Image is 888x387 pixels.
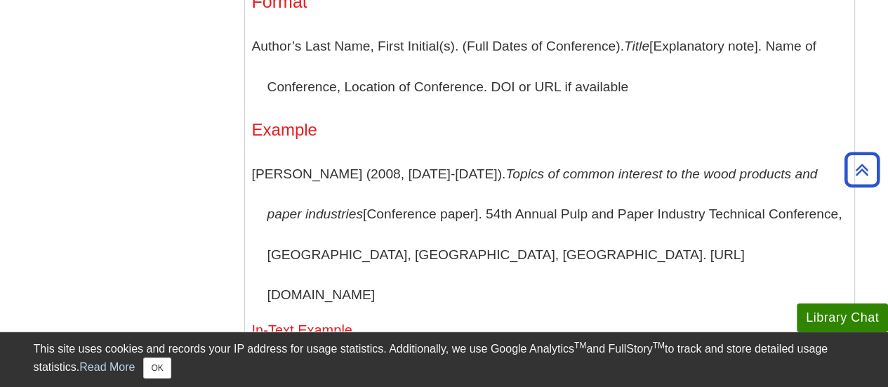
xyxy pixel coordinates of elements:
[267,166,818,222] i: Topics of common interest to the wood products and paper industries
[79,361,135,373] a: Read More
[252,322,847,338] h5: In-Text Example
[143,358,171,379] button: Close
[252,26,847,107] p: Author’s Last Name, First Initial(s). (Full Dates of Conference). [Explanatory note]. Name of Con...
[624,39,649,53] i: Title
[653,341,665,350] sup: TM
[252,154,847,315] p: [PERSON_NAME] (2008, [DATE]-[DATE]). [Conference paper]. 54th Annual Pulp and Paper Industry Tech...
[574,341,586,350] sup: TM
[252,121,847,139] h4: Example
[840,160,884,179] a: Back to Top
[797,303,888,332] button: Library Chat
[34,341,855,379] div: This site uses cookies and records your IP address for usage statistics. Additionally, we use Goo...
